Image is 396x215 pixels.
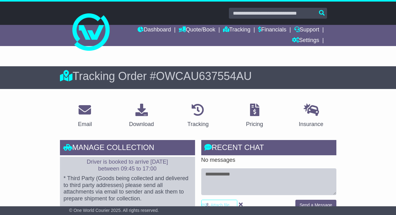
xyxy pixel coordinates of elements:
[187,120,208,129] div: Tracking
[246,120,263,129] div: Pricing
[223,25,250,35] a: Tracking
[156,70,252,82] span: OWCAU637554AU
[258,25,286,35] a: Financials
[294,25,319,35] a: Support
[242,101,267,131] a: Pricing
[60,69,336,83] div: Tracking Order #
[201,157,336,164] p: No messages
[78,120,92,129] div: Email
[201,140,336,157] div: RECENT CHAT
[292,35,319,46] a: Settings
[60,140,195,157] div: Manage collection
[183,101,212,131] a: Tracking
[295,200,336,211] button: Send a Message
[74,101,96,131] a: Email
[138,25,171,35] a: Dashboard
[179,25,215,35] a: Quote/Book
[64,175,191,202] p: * Third Party (Goods being collected and delivered to third party addresses) please send all atta...
[299,120,323,129] div: Insurance
[295,101,327,131] a: Insurance
[125,101,158,131] a: Download
[129,120,154,129] div: Download
[64,159,191,172] p: Driver is booked to arrive [DATE] between 09:45 to 17:00
[69,208,159,213] span: © One World Courier 2025. All rights reserved.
